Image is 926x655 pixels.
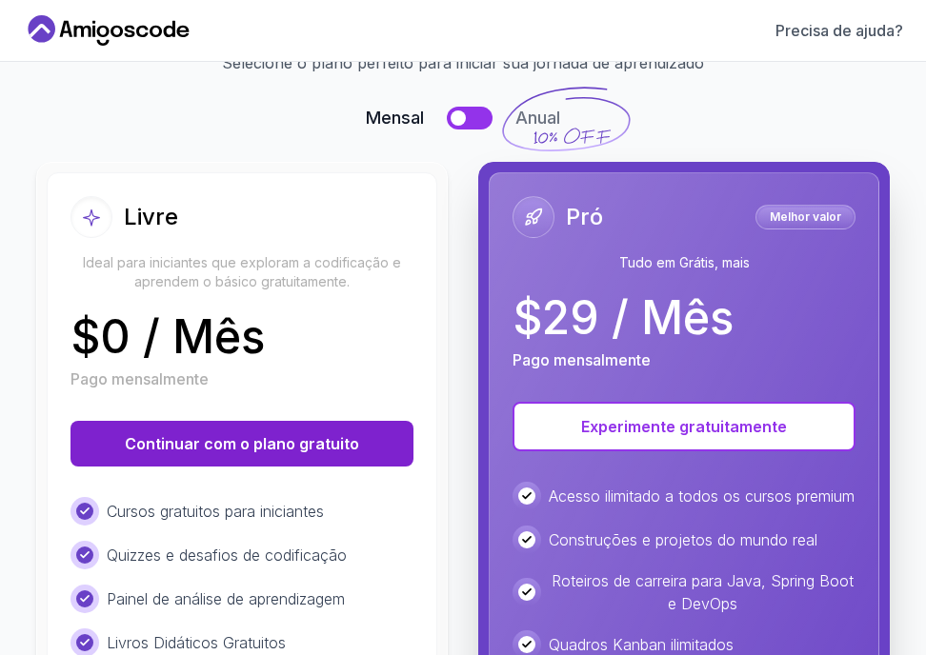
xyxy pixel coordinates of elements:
button: Continuar com o plano gratuito [70,421,413,466]
h2: Livre [124,202,178,232]
p: Tudo em Grátis, mais [513,253,856,272]
p: Selecione o plano perfeito para iniciar sua jornada de aprendizado [23,51,903,74]
h2: Pró [566,202,603,232]
font: 0 / Mês [100,308,265,365]
p: Roteiros de carreira para Java, Spring Boot e DevOps [549,569,856,615]
p: Construções e projetos do mundo real [549,528,817,551]
p: Pago mensalmente [513,348,651,371]
p: Painel de análise de aprendizagem [107,587,345,610]
a: Precisa de ajuda? [775,19,903,42]
p: Livros Didáticos Gratuitos [107,631,286,654]
p: Cursos gratuitos para iniciantes [107,500,324,523]
p: Acesso ilimitado a todos os cursos premium [549,485,855,507]
button: Experimente gratuitamente [513,402,856,451]
font: 29 / Mês [542,289,734,346]
p: $ [513,295,734,341]
p: Ideal para iniciantes que exploram a codificação e aprendem o básico gratuitamente. [70,253,413,291]
p: Quizzes e desafios de codificação [107,544,347,566]
span: Mensal [366,105,424,131]
p: Pago mensalmente [70,367,209,390]
p: Melhor valor [758,208,853,227]
p: $ [70,314,265,360]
